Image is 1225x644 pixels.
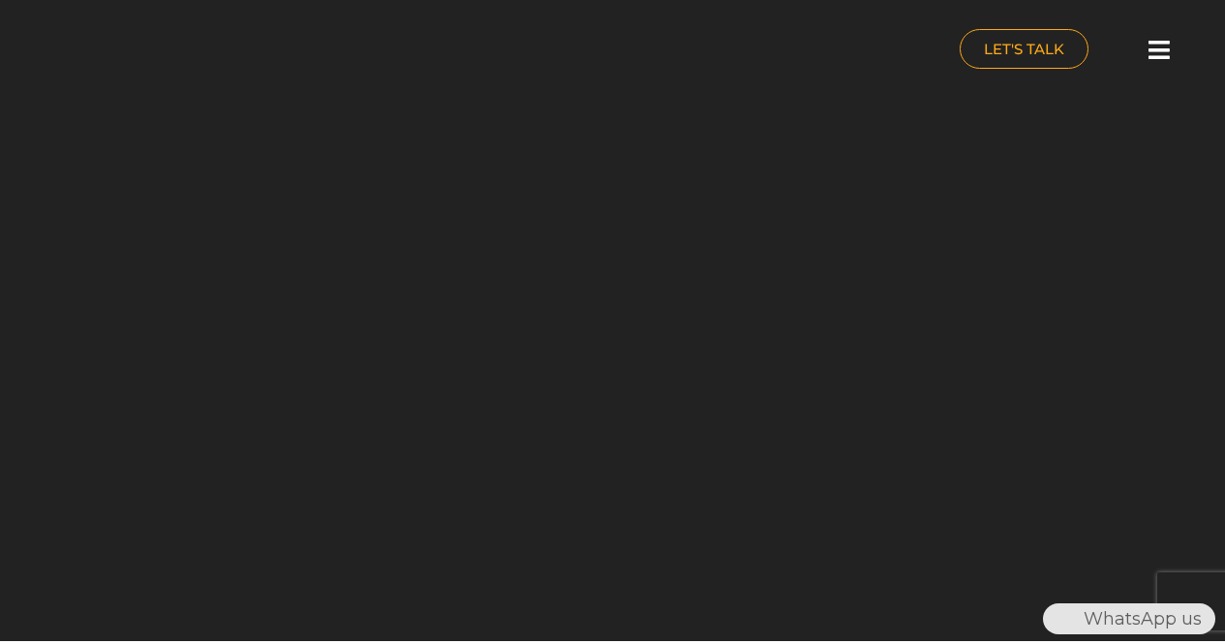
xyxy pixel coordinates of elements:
[1043,603,1215,634] div: WhatsApp us
[984,42,1064,56] span: LET'S TALK
[10,10,172,94] img: nuance-qatar_logo
[960,29,1088,69] a: LET'S TALK
[10,10,603,94] a: nuance-qatar_logo
[1045,603,1076,634] img: WhatsApp
[1043,608,1215,629] a: WhatsAppWhatsApp us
